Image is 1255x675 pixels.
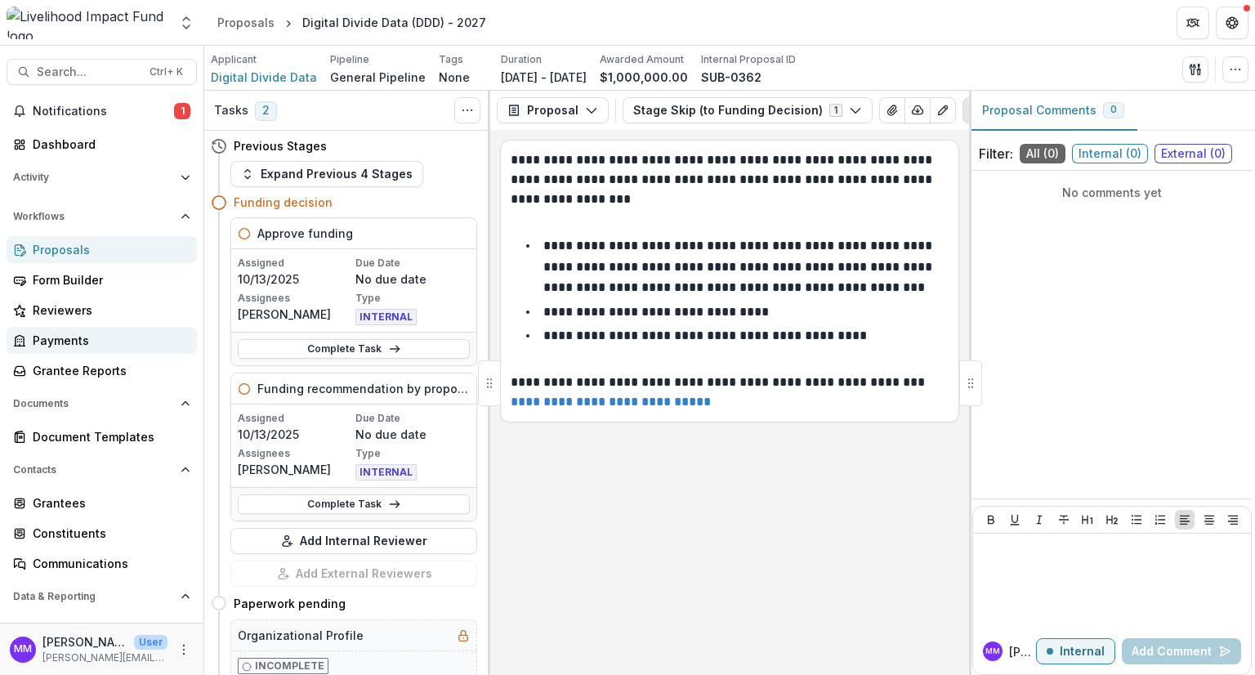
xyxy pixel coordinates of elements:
[355,446,470,461] p: Type
[7,489,197,516] a: Grantees
[234,595,346,612] h4: Paperwork pending
[33,428,184,445] div: Document Templates
[238,291,352,306] p: Assignees
[600,52,684,67] p: Awarded Amount
[497,97,609,123] button: Proposal
[13,591,174,602] span: Data & Reporting
[42,650,167,665] p: [PERSON_NAME][EMAIL_ADDRESS][DOMAIN_NAME]
[7,164,197,190] button: Open Activity
[623,97,873,123] button: Stage Skip (to Funding Decision)1
[1078,510,1097,530] button: Heading 1
[355,426,470,443] p: No due date
[238,426,352,443] p: 10/13/2025
[211,11,281,34] a: Proposals
[1060,645,1105,659] p: Internal
[174,103,190,119] span: 1
[238,306,352,323] p: [PERSON_NAME]
[501,52,542,67] p: Duration
[7,457,197,483] button: Open Contacts
[175,7,198,39] button: Open entity switcher
[7,297,197,324] a: Reviewers
[7,131,197,158] a: Dashboard
[7,266,197,293] a: Form Builder
[979,184,1245,201] p: No comments yet
[7,59,197,85] button: Search...
[330,69,426,86] p: General Pipeline
[7,583,197,610] button: Open Data & Reporting
[238,411,352,426] p: Assigned
[33,302,184,319] div: Reviewers
[13,211,174,222] span: Workflows
[1072,144,1148,163] span: Internal ( 0 )
[7,7,168,39] img: Livelihood Impact Fund logo
[454,97,480,123] button: Toggle View Cancelled Tasks
[1054,510,1074,530] button: Strike
[211,52,257,67] p: Applicant
[13,172,174,183] span: Activity
[962,97,989,123] button: Plaintext view
[238,494,470,514] a: Complete Task
[1155,144,1232,163] span: External ( 0 )
[439,69,470,86] p: None
[257,380,470,397] h5: Funding recommendation by proposal owner
[13,398,174,409] span: Documents
[238,270,352,288] p: 10/13/2025
[7,236,197,263] a: Proposals
[1175,510,1195,530] button: Align Left
[13,464,174,476] span: Contacts
[701,69,761,86] p: SUB-0362
[302,14,486,31] div: Digital Divide Data (DDD) - 2027
[330,52,369,67] p: Pipeline
[985,647,1000,655] div: Miriam Mwangi
[355,411,470,426] p: Due Date
[255,101,277,121] span: 2
[355,256,470,270] p: Due Date
[42,633,127,650] p: [PERSON_NAME]
[230,528,477,554] button: Add Internal Reviewer
[1199,510,1219,530] button: Align Center
[1122,638,1241,664] button: Add Comment
[7,391,197,417] button: Open Documents
[355,270,470,288] p: No due date
[211,11,493,34] nav: breadcrumb
[1102,510,1122,530] button: Heading 2
[146,63,186,81] div: Ctrl + K
[234,137,327,154] h4: Previous Stages
[7,327,197,354] a: Payments
[134,635,167,650] p: User
[255,659,324,673] p: Incomplete
[981,510,1001,530] button: Bold
[1005,510,1025,530] button: Underline
[33,332,184,349] div: Payments
[257,225,353,242] h5: Approve funding
[1020,144,1065,163] span: All ( 0 )
[14,644,32,655] div: Miriam Mwangi
[33,525,184,542] div: Constituents
[33,494,184,512] div: Grantees
[211,69,317,86] a: Digital Divide Data
[33,555,184,572] div: Communications
[7,520,197,547] a: Constituents
[1127,510,1146,530] button: Bullet List
[501,69,587,86] p: [DATE] - [DATE]
[37,65,140,79] span: Search...
[33,271,184,288] div: Form Builder
[355,291,470,306] p: Type
[1223,510,1243,530] button: Align Right
[355,309,417,325] span: INTERNAL
[1177,7,1209,39] button: Partners
[7,616,197,643] a: Dashboard
[600,69,688,86] p: $1,000,000.00
[979,144,1013,163] p: Filter:
[7,203,197,230] button: Open Workflows
[230,161,423,187] button: Expand Previous 4 Stages
[33,241,184,258] div: Proposals
[1150,510,1170,530] button: Ordered List
[238,339,470,359] a: Complete Task
[238,627,364,644] h5: Organizational Profile
[7,357,197,384] a: Grantee Reports
[174,640,194,659] button: More
[33,105,174,118] span: Notifications
[879,97,905,123] button: View Attached Files
[33,621,184,638] div: Dashboard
